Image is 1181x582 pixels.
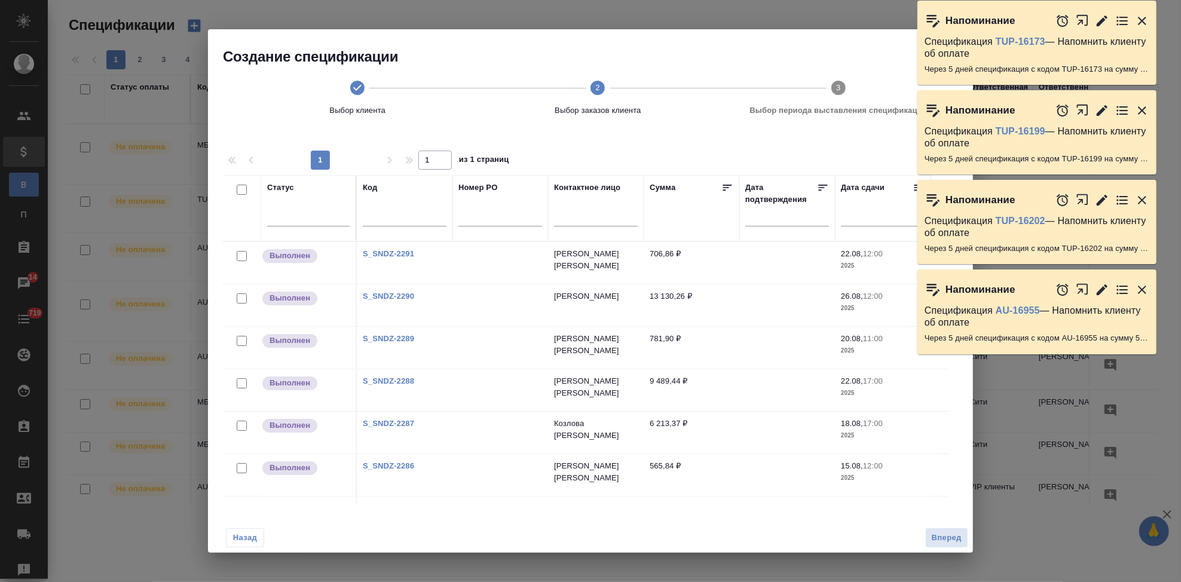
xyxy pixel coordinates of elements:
td: Козлова [PERSON_NAME] [548,412,644,454]
p: Спецификация — Напомнить клиенту об оплате [925,125,1149,149]
td: [PERSON_NAME] [PERSON_NAME] [548,327,644,369]
button: Закрыть [1135,103,1149,118]
p: 2025 [841,387,925,399]
button: Вперед [925,528,968,549]
div: Статус [267,182,294,194]
text: 2 [596,83,600,92]
div: Код [363,182,377,194]
p: 22.08, [841,376,863,385]
p: 2025 [841,345,925,357]
p: 17:00 [863,419,883,428]
span: Выбор периода выставления спецификаций [723,105,954,117]
button: Перейти в todo [1115,193,1130,207]
button: Назад [226,528,264,547]
a: S_SNDZ-2290 [363,292,414,301]
td: 706,86 ₽ [644,242,739,284]
p: Выполнен [270,250,310,262]
button: Закрыть [1135,283,1149,297]
td: [PERSON_NAME] [PERSON_NAME] [548,454,644,496]
p: 11:00 [863,334,883,343]
div: Сумма [650,182,675,197]
p: 26.08, [841,292,863,301]
p: Напоминание [946,194,1015,206]
button: Редактировать [1095,283,1109,297]
div: Дата сдачи [841,182,885,197]
button: Открыть в новой вкладке [1076,8,1090,33]
p: 12:00 [863,292,883,301]
button: Редактировать [1095,14,1109,28]
button: Закрыть [1135,193,1149,207]
a: AU-16955 [996,305,1040,315]
p: Напоминание [946,105,1015,117]
button: Редактировать [1095,193,1109,207]
a: TUP-16199 [996,126,1045,136]
a: S_SNDZ-2287 [363,419,414,428]
p: Спецификация — Напомнить клиенту об оплате [925,215,1149,239]
p: Через 5 дней спецификация с кодом TUP-16173 на сумму 414283.04 RUB будет просрочена [925,63,1149,75]
p: Напоминание [946,15,1015,27]
button: Перейти в todo [1115,14,1130,28]
p: Выполнен [270,462,310,474]
p: Выполнен [270,377,310,389]
button: Отложить [1055,14,1070,28]
a: S_SNDZ-2288 [363,376,414,385]
p: 2025 [841,260,925,272]
p: Выполнен [270,335,310,347]
td: 6 213,37 ₽ [644,412,739,454]
p: 2025 [841,472,925,484]
p: 17:00 [863,376,883,385]
span: Назад [232,532,258,544]
a: S_SNDZ-2291 [363,249,414,258]
a: TUP-16173 [996,36,1045,47]
a: S_SNDZ-2289 [363,334,414,343]
p: 2025 [841,430,925,442]
div: Контактное лицо [554,182,620,194]
button: Отложить [1055,193,1070,207]
a: TUP-16202 [996,216,1045,226]
p: Выполнен [270,419,310,431]
td: 13 130,26 ₽ [644,284,739,326]
button: Отложить [1055,103,1070,118]
button: Открыть в новой вкладке [1076,187,1090,213]
p: Через 5 дней спецификация с кодом TUP-16202 на сумму 768 RUB будет просрочена [925,243,1149,255]
td: 184 768,20 ₽ [644,497,739,538]
td: 9 489,44 ₽ [644,369,739,411]
span: Выбор заказов клиента [482,105,713,117]
p: 20.08, [841,334,863,343]
td: [PERSON_NAME] [PERSON_NAME] [548,369,644,411]
p: Спецификация — Напомнить клиенту об оплате [925,36,1149,60]
p: Через 5 дней спецификация с кодом TUP-16199 на сумму 13704.52 RUB будет просрочена [925,153,1149,165]
p: 12:00 [863,249,883,258]
text: 3 [836,83,840,92]
a: S_SNDZ-2286 [363,461,414,470]
div: Дата подтверждения [745,182,817,206]
button: Открыть в новой вкладке [1076,97,1090,123]
button: Закрыть [1135,14,1149,28]
p: 15.08, [841,461,863,470]
p: Через 5 дней спецификация с кодом AU-16955 на сумму 5012.5 RUB будет просрочена [925,332,1149,344]
p: Выполнен [270,292,310,304]
button: Перейти в todo [1115,103,1130,118]
span: Вперед [932,531,962,545]
span: Выбор клиента [242,105,473,117]
td: [PERSON_NAME] [548,284,644,326]
td: [PERSON_NAME] [PERSON_NAME] [548,242,644,284]
p: Спецификация — Напомнить клиенту об оплате [925,305,1149,329]
p: 12:00 [863,461,883,470]
td: [PERSON_NAME] [PERSON_NAME] [548,497,644,538]
button: Редактировать [1095,103,1109,118]
button: Открыть в новой вкладке [1076,277,1090,302]
button: Перейти в todo [1115,283,1130,297]
p: 18.08, [841,419,863,428]
h2: Создание спецификации [223,47,973,66]
p: 22.08, [841,249,863,258]
td: 565,84 ₽ [644,454,739,496]
td: 781,90 ₽ [644,327,739,369]
span: из 1 страниц [459,152,509,170]
button: Отложить [1055,283,1070,297]
p: Напоминание [946,284,1015,296]
p: 2025 [841,302,925,314]
div: Номер PO [458,182,497,194]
